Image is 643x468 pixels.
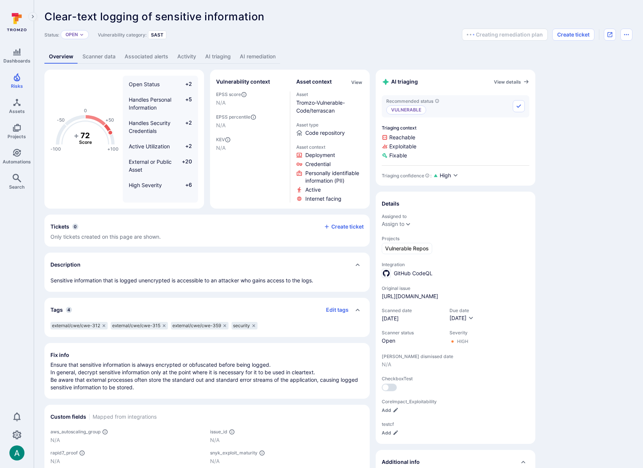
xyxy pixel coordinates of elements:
[44,215,370,247] div: Collapse
[494,79,529,85] a: View details
[79,139,92,145] text: Score
[386,98,439,104] span: Recommended status
[296,91,364,97] span: Asset
[449,308,474,313] span: Due date
[320,304,349,316] button: Edit tags
[178,158,192,174] span: +20
[129,143,170,149] span: Active Utilization
[44,215,370,247] section: tickets card
[382,407,399,413] button: Add
[462,29,548,41] button: Creating remediation plan
[382,293,438,300] a: [URL][DOMAIN_NAME]
[233,323,250,329] span: security
[44,50,78,64] a: Overview
[235,50,280,64] a: AI remediation
[376,192,535,444] section: details card
[74,131,79,140] tspan: +
[382,221,404,227] button: Assign to
[405,221,411,227] button: Expand dropdown
[449,308,474,322] div: Due date field
[449,315,474,322] button: [DATE]
[382,430,399,436] button: Add
[50,361,364,391] p: Ensure that sensitive information is always encrypted or obfuscated before being logged. In gener...
[11,83,23,89] span: Risks
[382,285,529,291] span: Original issue
[382,152,529,159] span: Fixable
[382,308,442,313] span: Scanned date
[178,96,192,111] span: +5
[129,96,171,111] span: Handles Personal Information
[178,142,192,150] span: +2
[350,78,364,86] div: Click to view all asset context details
[98,32,146,38] span: Vulnerability category:
[66,307,72,313] span: 4
[44,50,632,64] div: Vulnerability tabs
[148,30,166,39] div: SAST
[305,195,341,203] span: Click to view evidence
[105,117,114,123] text: +50
[296,122,364,128] span: Asset type
[178,80,192,88] span: +2
[173,50,201,64] a: Activity
[216,78,270,85] h2: Vulnerability context
[620,29,632,41] button: Options menu
[50,450,78,456] span: rapid7_proof
[216,114,284,120] span: EPSS percentile
[9,445,24,460] img: ACg8ocLSa5mPYBaXNx3eFu_EmspyJX0laNWN7cXOFirfQ7srZveEpg=s96-c
[382,421,529,427] span: testcf
[467,34,474,35] img: Loading...
[84,108,87,114] text: 0
[305,151,335,159] span: Click to view evidence
[382,337,442,345] span: Open
[216,122,284,129] span: N/A
[3,159,31,165] span: Automations
[129,120,171,134] span: Handles Security Credentials
[216,91,284,98] span: EPSS score
[216,144,284,152] span: N/A
[50,413,86,421] h2: Custom fields
[201,50,235,64] a: AI triaging
[44,253,370,277] div: Collapse description
[324,223,364,230] button: Create ticket
[44,32,59,38] span: Status:
[66,32,78,38] p: Open
[513,100,525,112] button: Accept recommended status
[52,323,100,329] span: external/cwe/cwe-312
[457,338,468,345] div: High
[449,315,466,321] span: [DATE]
[107,146,119,152] text: +100
[111,322,168,329] div: external/cwe/cwe-315
[44,10,265,23] span: Clear-text logging of sensitive information
[9,184,24,190] span: Search
[382,213,529,219] span: Assigned to
[210,457,364,465] p: N/A
[129,159,172,173] span: External or Public Asset
[382,376,529,381] span: CheckboxTest
[81,131,90,140] tspan: 72
[78,50,120,64] a: Scanner data
[120,50,173,64] a: Associated alerts
[604,29,616,41] div: Open original issue
[382,134,529,141] span: Reachable
[50,351,69,359] h2: Fix info
[210,450,258,456] span: snyk_exploit_maturity
[93,413,157,421] span: Mapped from integrations
[79,32,84,37] button: Expand dropdown
[552,29,594,41] button: Create ticket
[9,108,25,114] span: Assets
[171,322,229,329] div: external/cwe/cwe-359
[112,323,160,329] span: external/cwe/cwe-315
[178,197,192,204] span: +5
[305,186,321,194] span: Click to view evidence
[172,323,221,329] span: external/cwe/cwe-359
[50,322,108,329] div: external/cwe/cwe-312
[394,270,433,277] span: GitHub CodeQL
[129,197,162,204] span: High Severity
[178,119,192,135] span: +2
[296,99,345,114] a: Tromzo-Vulnerable-Code/terrascan
[382,236,529,241] span: Projects
[305,160,331,168] span: Click to view evidence
[382,354,529,359] span: [PERSON_NAME] dismissed date
[70,131,101,145] g: The vulnerability score is based on the parameters defined in the settings
[8,134,26,139] span: Projects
